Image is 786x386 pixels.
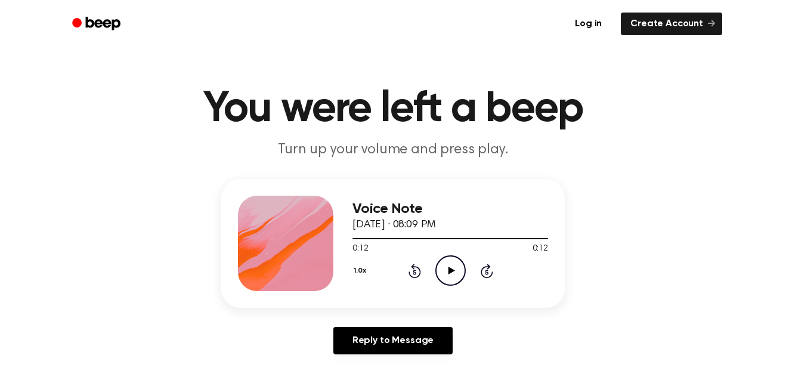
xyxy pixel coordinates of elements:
span: 0:12 [533,243,548,255]
h1: You were left a beep [88,88,698,131]
a: Beep [64,13,131,36]
button: 1.0x [352,261,370,281]
h3: Voice Note [352,201,548,217]
a: Create Account [621,13,722,35]
a: Reply to Message [333,327,453,354]
p: Turn up your volume and press play. [164,140,622,160]
span: [DATE] · 08:09 PM [352,220,436,230]
span: 0:12 [352,243,368,255]
a: Log in [563,10,614,38]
